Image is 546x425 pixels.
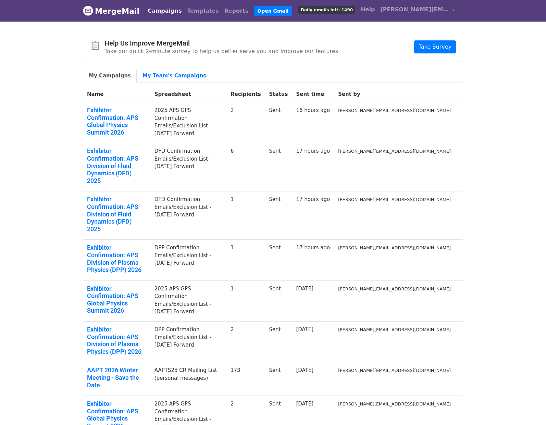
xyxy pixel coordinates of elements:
a: [PERSON_NAME][EMAIL_ADDRESS][DOMAIN_NAME] [377,3,458,19]
h4: Help Us Improve MergeMail [104,39,338,47]
a: Exhibitor Confirmation: APS Division of Plasma Physics (DPP) 2026 [87,326,146,355]
small: [PERSON_NAME][EMAIL_ADDRESS][DOMAIN_NAME] [338,368,451,373]
a: Take Survey [414,40,456,53]
small: [PERSON_NAME][EMAIL_ADDRESS][DOMAIN_NAME] [338,286,451,291]
small: [PERSON_NAME][EMAIL_ADDRESS][DOMAIN_NAME] [338,245,451,250]
a: 16 hours ago [296,107,330,113]
td: Sent [265,143,292,191]
a: 17 hours ago [296,245,330,251]
small: [PERSON_NAME][EMAIL_ADDRESS][DOMAIN_NAME] [338,327,451,332]
a: [DATE] [296,367,313,373]
span: [PERSON_NAME][EMAIL_ADDRESS][DOMAIN_NAME] [380,5,449,14]
a: AAPT 2026 Winter Meeting - Save the Date [87,366,146,389]
td: Sent [265,240,292,280]
td: Sent [265,322,292,362]
a: Exhibitor Confirmation: APS Division of Plasma Physics (DPP) 2026 [87,244,146,273]
a: Exhibitor Confirmation: APS Division of Fluid Dynamics (DFD) 2025 [87,147,146,184]
td: DFD Confirmation Emails/Exclusion List - [DATE] Forward [150,191,226,240]
a: Exhibitor Confirmation: APS Division of Fluid Dynamics (DFD) 2025 [87,196,146,233]
th: Recipients [226,86,265,102]
a: Daily emails left: 1490 [296,3,358,16]
a: Templates [184,4,221,18]
td: DFD Confirmation Emails/Exclusion List - [DATE] Forward [150,143,226,191]
td: Sent [265,191,292,240]
a: [DATE] [296,401,313,407]
td: 173 [226,362,265,396]
small: [PERSON_NAME][EMAIL_ADDRESS][DOMAIN_NAME] [338,108,451,113]
small: [PERSON_NAME][EMAIL_ADDRESS][DOMAIN_NAME] [338,197,451,202]
td: DPP Confirmation Emails/Exclusion List - [DATE] Forward [150,240,226,280]
td: Sent [265,280,292,321]
td: 2025 APS GPS Confirmation Emails/Exclusion List - [DATE] Forward [150,280,226,321]
small: [PERSON_NAME][EMAIL_ADDRESS][DOMAIN_NAME] [338,149,451,154]
td: 1 [226,240,265,280]
p: Take our quick 2-minute survey to help us better serve you and improve our features [104,48,338,55]
th: Name [83,86,150,102]
span: Daily emails left: 1490 [298,6,355,14]
td: 2025 APS GPS Confirmation Emails/Exclusion List - [DATE] Forward [150,102,226,143]
td: 1 [226,280,265,321]
a: My Campaigns [83,69,137,83]
a: Exhibitor Confirmation: APS Global Physics Summit 2026 [87,107,146,136]
td: 2 [226,322,265,362]
td: 1 [226,191,265,240]
th: Spreadsheet [150,86,226,102]
a: MergeMail [83,4,139,18]
img: MergeMail logo [83,5,93,16]
a: [DATE] [296,286,313,292]
a: Exhibitor Confirmation: APS Global Physics Summit 2026 [87,285,146,314]
td: DPP Confirmation Emails/Exclusion List - [DATE] Forward [150,322,226,362]
td: 2 [226,102,265,143]
a: My Team's Campaigns [137,69,212,83]
small: [PERSON_NAME][EMAIL_ADDRESS][DOMAIN_NAME] [338,401,451,407]
a: Campaigns [145,4,184,18]
td: Sent [265,362,292,396]
a: 17 hours ago [296,148,330,154]
a: Open Gmail [254,6,292,16]
th: Sent by [334,86,455,102]
a: [DATE] [296,326,313,333]
a: 17 hours ago [296,196,330,202]
td: 6 [226,143,265,191]
th: Status [265,86,292,102]
a: Help [358,3,377,16]
a: Reports [222,4,251,18]
td: Sent [265,102,292,143]
td: AAPTS25 CR Mailing List (personal messages) [150,362,226,396]
th: Sent time [292,86,334,102]
span: 📋 [90,41,104,51]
